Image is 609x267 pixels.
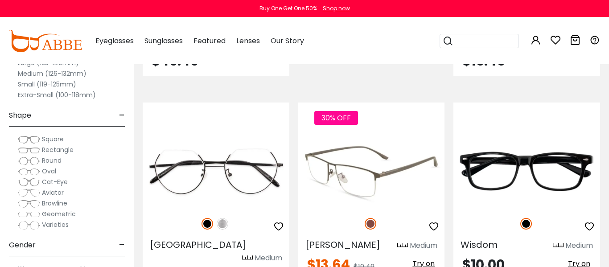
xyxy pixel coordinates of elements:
img: Brown Isaac - Metal ,Adjust Nose Pads [298,135,445,208]
img: Square.png [18,135,40,144]
span: - [119,105,125,126]
img: Rectangle.png [18,146,40,155]
img: Varieties.png [18,221,40,230]
img: Black [520,218,532,230]
div: Shop now [323,4,350,12]
img: Oval.png [18,167,40,176]
img: Brown [365,218,376,230]
div: Medium [565,240,593,251]
img: Black Wisdom - Acetate ,Universal Bridge Fit [453,135,600,208]
img: size ruler [553,242,564,249]
span: Sunglasses [144,36,183,46]
img: Aviator.png [18,189,40,197]
span: Our Story [271,36,304,46]
span: Cat-Eye [42,177,68,186]
label: Small (119-125mm) [18,79,76,90]
label: Medium (126-132mm) [18,68,86,79]
span: Eyeglasses [95,36,134,46]
div: Medium [410,240,437,251]
span: Featured [193,36,226,46]
img: size ruler [397,242,408,249]
img: Browline.png [18,199,40,208]
span: Gender [9,234,36,256]
span: Lenses [236,36,260,46]
span: Rectangle [42,145,74,154]
span: Shape [9,105,31,126]
span: - [119,234,125,256]
img: Cat-Eye.png [18,178,40,187]
img: Geometric.png [18,210,40,219]
span: Square [42,135,64,144]
span: Wisdom [461,238,498,251]
a: Shop now [318,4,350,12]
div: Buy One Get One 50% [259,4,317,12]
img: size ruler [242,255,253,262]
img: abbeglasses.com [9,30,82,52]
span: Oval [42,167,56,176]
span: [GEOGRAPHIC_DATA] [150,238,246,251]
img: Black [202,218,213,230]
div: Medium [255,253,282,263]
span: Browline [42,199,67,208]
span: Aviator [42,188,64,197]
span: 30% OFF [314,111,358,125]
span: Round [42,156,62,165]
img: Round.png [18,156,40,165]
label: Extra-Small (100-118mm) [18,90,96,100]
img: Black Indonesia - Metal ,Adjust Nose Pads [143,135,289,208]
span: Geometric [42,209,76,218]
img: Silver [217,218,228,230]
span: [PERSON_NAME] [305,238,380,251]
span: Varieties [42,220,69,229]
